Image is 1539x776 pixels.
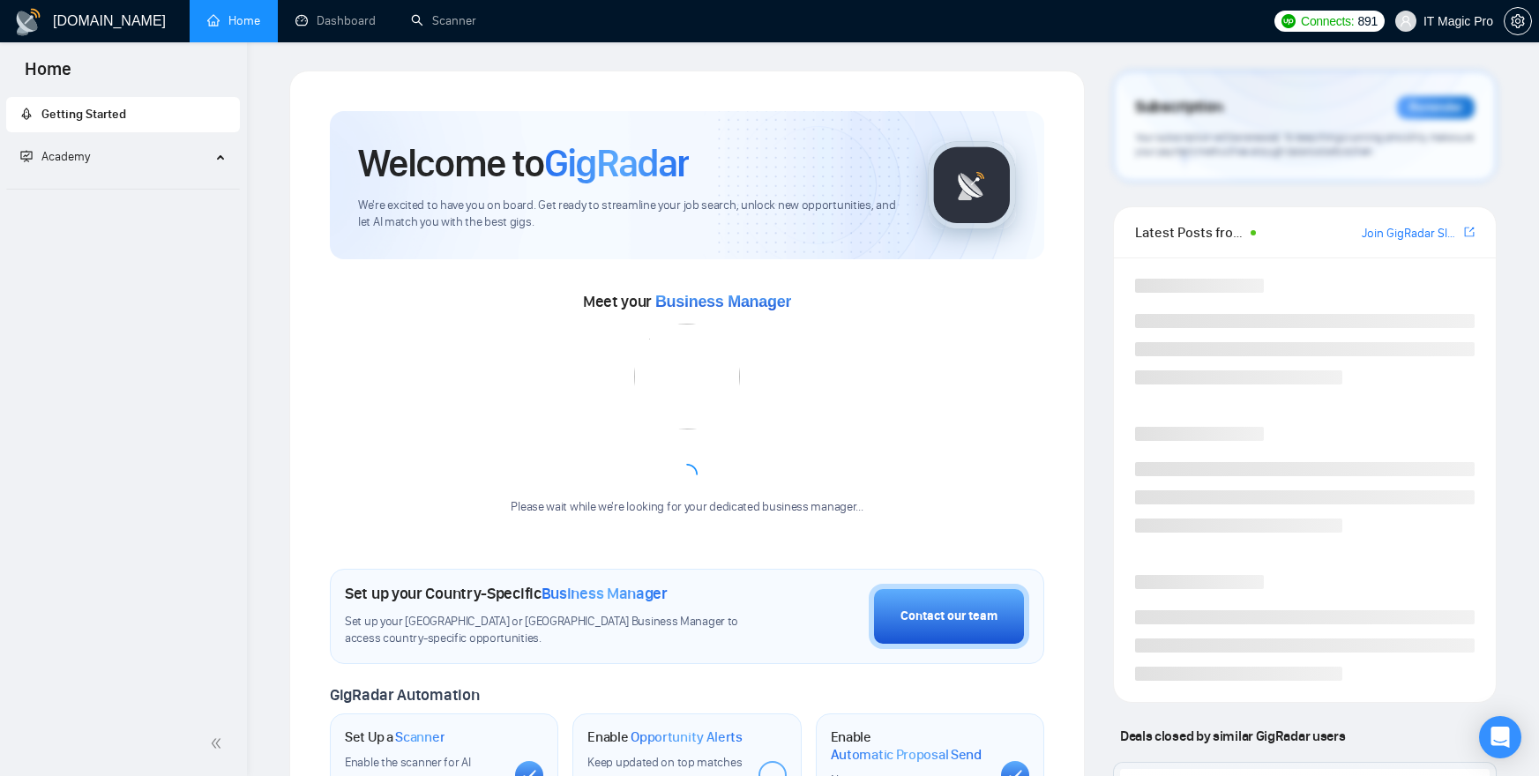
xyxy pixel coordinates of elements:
[1135,93,1222,123] span: Subscription
[1397,96,1475,119] div: Reminder
[831,728,987,763] h1: Enable
[1135,131,1474,159] span: Your subscription will be renewed. To keep things running smoothly, make sure your payment method...
[330,685,479,705] span: GigRadar Automation
[6,182,240,193] li: Academy Homepage
[900,607,997,626] div: Contact our team
[20,149,90,164] span: Academy
[1357,11,1377,31] span: 891
[500,499,873,516] div: Please wait while we're looking for your dedicated business manager...
[631,728,743,746] span: Opportunity Alerts
[1400,15,1412,27] span: user
[634,324,740,429] img: error
[674,461,700,488] span: loading
[869,584,1029,649] button: Contact our team
[1504,7,1532,35] button: setting
[20,108,33,120] span: rocket
[207,13,260,28] a: homeHome
[345,614,756,647] span: Set up your [GEOGRAPHIC_DATA] or [GEOGRAPHIC_DATA] Business Manager to access country-specific op...
[1281,14,1296,28] img: upwork-logo.png
[587,728,743,746] h1: Enable
[583,292,791,311] span: Meet your
[1113,720,1352,751] span: Deals closed by similar GigRadar users
[542,584,668,603] span: Business Manager
[1464,225,1475,239] span: export
[358,198,900,231] span: We're excited to have you on board. Get ready to streamline your job search, unlock new opportuni...
[1479,716,1521,758] div: Open Intercom Messenger
[928,141,1016,229] img: gigradar-logo.png
[6,97,240,132] li: Getting Started
[1505,14,1531,28] span: setting
[41,107,126,122] span: Getting Started
[831,746,982,764] span: Automatic Proposal Send
[210,735,228,752] span: double-left
[11,56,86,93] span: Home
[14,8,42,36] img: logo
[411,13,476,28] a: searchScanner
[544,139,689,187] span: GigRadar
[1362,224,1461,243] a: Join GigRadar Slack Community
[1135,221,1245,243] span: Latest Posts from the GigRadar Community
[295,13,376,28] a: dashboardDashboard
[20,150,33,162] span: fund-projection-screen
[1301,11,1354,31] span: Connects:
[395,728,445,746] span: Scanner
[655,293,791,310] span: Business Manager
[41,149,90,164] span: Academy
[1464,224,1475,241] a: export
[1504,14,1532,28] a: setting
[358,139,689,187] h1: Welcome to
[345,584,668,603] h1: Set up your Country-Specific
[345,728,445,746] h1: Set Up a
